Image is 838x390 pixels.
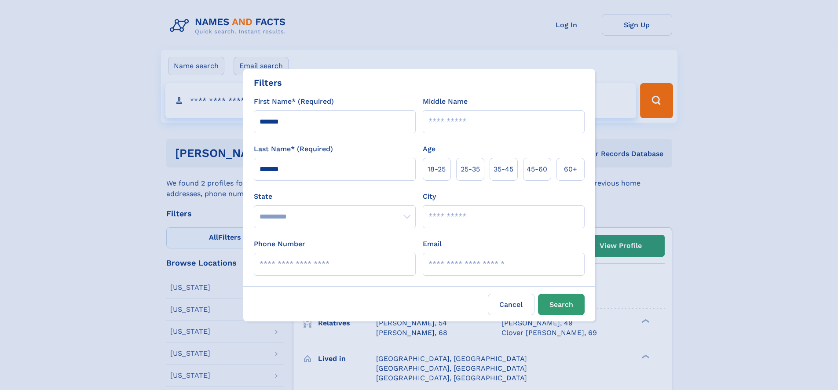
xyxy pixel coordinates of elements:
[423,144,435,154] label: Age
[461,164,480,175] span: 25‑35
[423,239,442,249] label: Email
[494,164,513,175] span: 35‑45
[254,76,282,89] div: Filters
[423,96,468,107] label: Middle Name
[488,294,534,315] label: Cancel
[423,191,436,202] label: City
[428,164,446,175] span: 18‑25
[538,294,585,315] button: Search
[564,164,577,175] span: 60+
[254,96,334,107] label: First Name* (Required)
[254,191,416,202] label: State
[527,164,547,175] span: 45‑60
[254,144,333,154] label: Last Name* (Required)
[254,239,305,249] label: Phone Number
